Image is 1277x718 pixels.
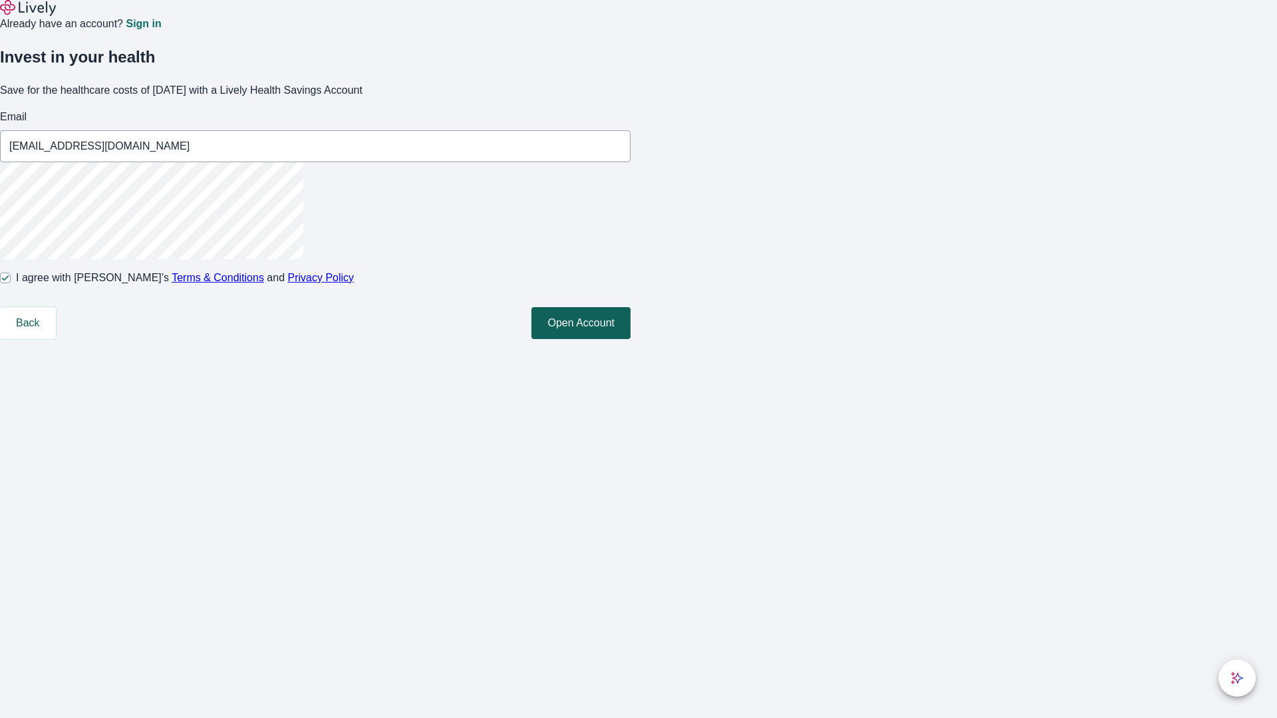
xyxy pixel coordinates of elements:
a: Terms & Conditions [172,272,264,283]
a: Sign in [126,19,161,29]
span: I agree with [PERSON_NAME]’s and [16,270,354,286]
button: Open Account [531,307,631,339]
button: chat [1218,659,1256,697]
svg: Lively AI Assistant [1230,671,1244,685]
a: Privacy Policy [288,272,355,283]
